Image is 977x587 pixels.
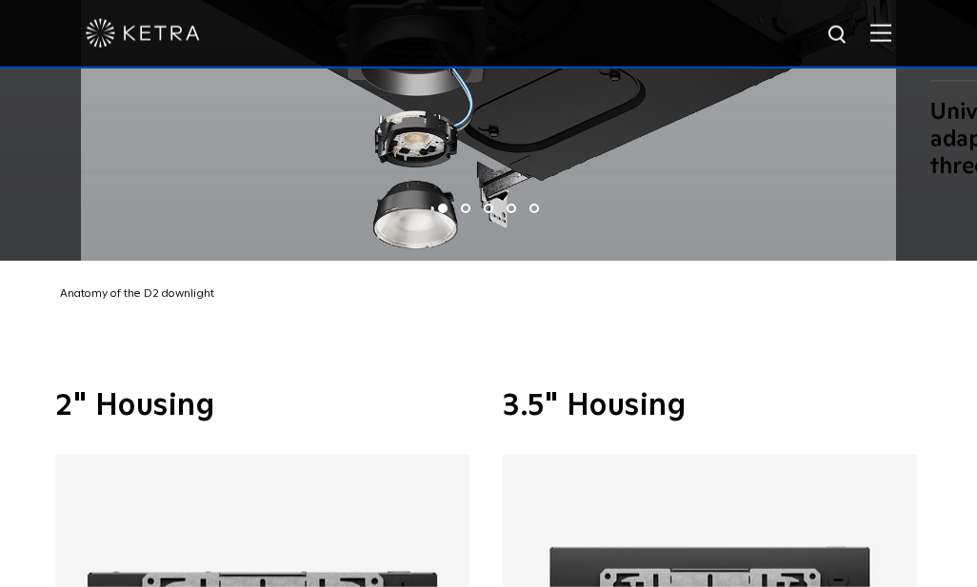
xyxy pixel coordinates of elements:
[86,19,200,48] img: ketra-logo-2019-white
[55,391,474,421] h3: 2" Housing
[870,24,891,42] img: Hamburger%20Nav.svg
[503,391,922,421] h3: 3.5" Housing
[827,24,850,48] img: search icon
[41,284,946,305] div: Anatomy of the D2 downlight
